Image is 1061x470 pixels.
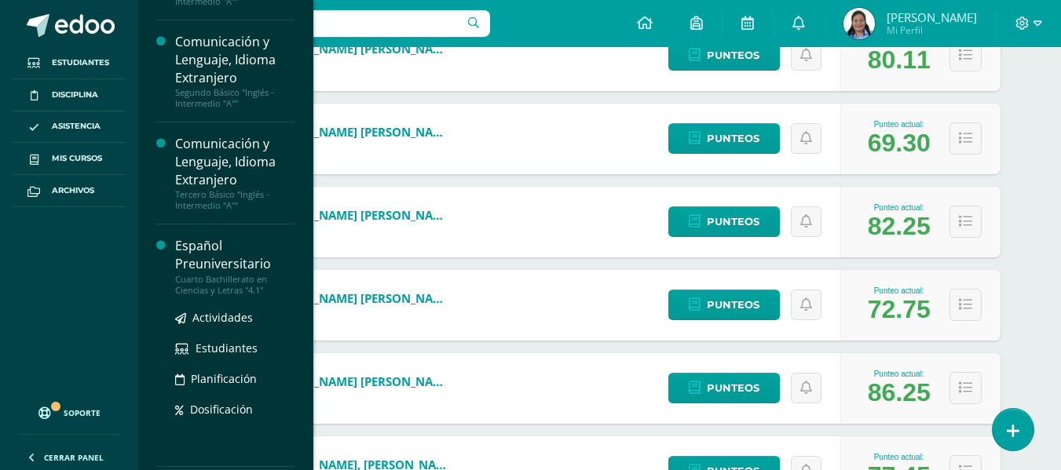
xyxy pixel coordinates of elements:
a: Comunicación y Lenguaje, Idioma ExtranjeroTercero Básico "Inglés - Intermedio "A"" [175,135,295,211]
span: Planificación [191,371,257,386]
a: Estudiantes [13,47,126,79]
div: Punteo actual: [868,286,931,295]
span: Punteos [707,41,759,70]
a: Asistencia [13,111,126,144]
a: Soporte [19,392,119,430]
span: Punteos [707,124,759,153]
a: Punteos [668,40,780,71]
span: Punteos [707,290,759,319]
span: Punteos [707,207,759,236]
img: 7789f009e13315f724d5653bd3ad03c2.png [843,8,875,39]
div: Punteo actual: [868,370,931,378]
span: [PERSON_NAME] [887,9,977,25]
span: 23173 [264,389,452,403]
a: Español PreuniversitarioCuarto Bachillerato en Ciencias y Letras "4.1" [175,237,295,295]
a: Punteos [668,123,780,154]
a: Estudiantes [175,339,295,357]
span: Cerrar panel [44,452,104,463]
div: 69.30 [868,129,931,158]
a: [PERSON_NAME] [PERSON_NAME] [264,207,452,223]
span: Soporte [64,407,101,418]
span: Actividades [192,310,253,325]
a: Punteos [668,206,780,237]
span: Asistencia [52,120,101,133]
div: 72.75 [868,295,931,324]
span: 22098 [264,56,452,70]
a: [PERSON_NAME] [PERSON_NAME] [264,290,452,306]
a: Dosificación [175,400,295,418]
span: Archivos [52,184,94,197]
a: Mis cursos [13,143,126,175]
div: Comunicación y Lenguaje, Idioma Extranjero [175,135,295,189]
div: 80.11 [868,46,931,75]
div: Segundo Básico "Inglés - Intermedio "A"" [175,87,295,109]
div: Punteo actual: [868,120,931,129]
a: [PERSON_NAME] [PERSON_NAME] [264,124,452,140]
a: Comunicación y Lenguaje, Idioma ExtranjeroSegundo Básico "Inglés - Intermedio "A"" [175,33,295,109]
span: 25096 [264,140,452,153]
div: 82.25 [868,212,931,241]
a: Punteos [668,373,780,403]
span: Disciplina [52,89,98,101]
a: Actividades [175,308,295,326]
span: Mi Perfil [887,24,977,37]
a: Disciplina [13,79,126,111]
a: Punteos [668,290,780,320]
input: Busca un usuario... [148,10,490,37]
div: Punteo actual: [868,453,931,461]
div: 86.25 [868,378,931,407]
a: [PERSON_NAME] [PERSON_NAME] [264,373,452,389]
div: Comunicación y Lenguaje, Idioma Extranjero [175,33,295,87]
span: Mis cursos [52,152,102,165]
span: Estudiantes [196,341,258,355]
span: 22123 [264,306,452,319]
span: Dosificación [190,402,253,417]
div: Cuarto Bachillerato en Ciencias y Letras "4.1" [175,274,295,296]
a: Planificación [175,370,295,388]
div: Español Preuniversitario [175,237,295,273]
a: [PERSON_NAME] [PERSON_NAME] [264,41,452,56]
span: Punteos [707,373,759,403]
a: Archivos [13,175,126,207]
span: 22061 [264,223,452,236]
div: Punteo actual: [868,203,931,212]
div: Tercero Básico "Inglés - Intermedio "A"" [175,189,295,211]
span: Estudiantes [52,56,109,69]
